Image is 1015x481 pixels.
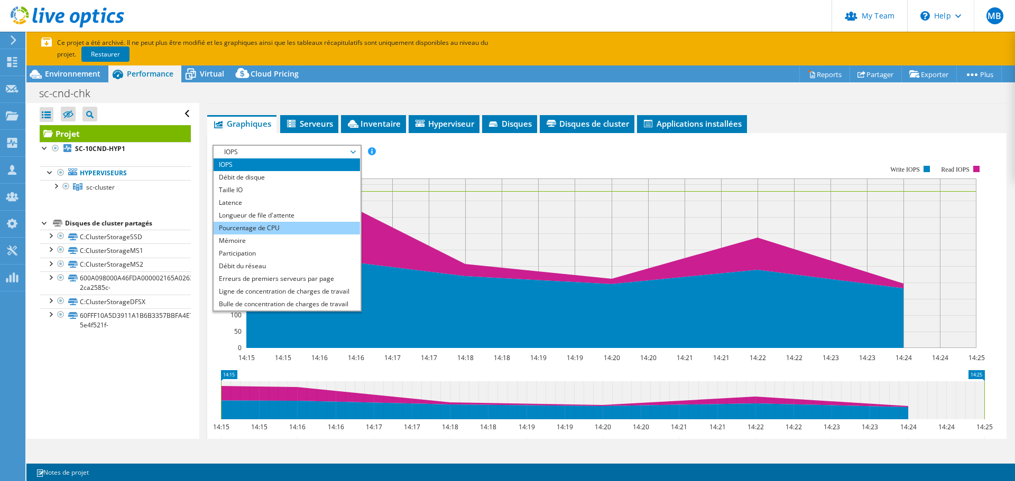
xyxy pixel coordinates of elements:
[567,353,583,362] text: 14:19
[29,466,96,479] a: Notes de projet
[40,295,191,308] a: C:ClusterStorageDFSX
[40,125,191,142] a: Projet
[348,353,364,362] text: 14:16
[40,243,191,257] a: C:ClusterStorageMS1
[786,422,802,431] text: 14:22
[251,69,299,79] span: Cloud Pricing
[40,271,191,295] a: 600A098000A46FDA000002165A0263BE-2ca2585c-
[457,353,474,362] text: 14:18
[65,217,191,230] div: Disques de cluster partagés
[289,422,306,431] text: 14:16
[557,422,573,431] text: 14:19
[932,353,948,362] text: 14:24
[275,353,291,362] text: 14:15
[214,272,360,285] li: Erreurs de premiers serveurs par page
[900,422,917,431] text: 14:24
[214,222,360,234] li: Pourcentage de CPU
[530,353,547,362] text: 14:19
[213,118,271,129] span: Graphiques
[86,183,115,192] span: sc-cluster
[384,353,401,362] text: 14:17
[41,37,559,60] p: Ce projet a été archivé. Il ne peut plus être modifié et les graphiques ainsi que les tableaux ré...
[480,422,496,431] text: 14:18
[40,230,191,243] a: C:ClusterStorageSSD
[285,118,333,129] span: Serveurs
[40,258,191,271] a: C:ClusterStorageMS2
[494,353,510,362] text: 14:18
[748,422,764,431] text: 14:22
[34,88,107,99] h1: sc-cnd-chk
[986,7,1003,24] span: MB
[214,158,360,171] li: IOPS
[604,353,620,362] text: 14:20
[214,285,360,298] li: Ligne de concentration de charges de travail
[214,209,360,222] li: Longueur de file d'attente
[901,66,957,82] a: Exporter
[251,422,267,431] text: 14:15
[328,422,344,431] text: 14:16
[850,66,902,82] a: Partager
[442,422,458,431] text: 14:18
[750,353,766,362] text: 14:22
[920,11,930,21] svg: \n
[234,327,242,336] text: 50
[896,353,912,362] text: 14:24
[709,422,726,431] text: 14:21
[642,118,742,129] span: Applications installées
[404,422,420,431] text: 14:17
[595,422,611,431] text: 14:20
[545,118,629,129] span: Disques de cluster
[40,166,191,180] a: Hyperviseurs
[346,118,401,129] span: Inventaire
[40,142,191,156] a: SC-10CND-HYP1
[238,343,242,352] text: 0
[956,66,1002,82] a: Plus
[214,247,360,260] li: Participation
[976,422,993,431] text: 14:25
[519,422,535,431] text: 14:19
[311,353,328,362] text: 14:16
[213,422,229,431] text: 14:15
[219,146,355,158] span: IOPS
[824,422,840,431] text: 14:23
[214,171,360,184] li: Débit de disque
[45,69,100,79] span: Environnement
[938,422,955,431] text: 14:24
[968,353,985,362] text: 14:25
[230,310,242,319] text: 100
[862,422,878,431] text: 14:23
[713,353,730,362] text: 14:21
[214,260,360,272] li: Débit du réseau
[214,184,360,196] li: Taille IO
[214,234,360,247] li: Mémoire
[238,353,255,362] text: 14:15
[40,308,191,332] a: 60FFF10A5D3911A1B6B3357BBFA4E779-5e4f521f-
[81,46,130,62] a: Restaurer
[786,353,802,362] text: 14:22
[859,353,875,362] text: 14:23
[799,66,850,82] a: Reports
[677,353,693,362] text: 14:21
[75,144,125,153] b: SC-10CND-HYP1
[414,118,474,129] span: Hyperviseur
[127,69,173,79] span: Performance
[823,353,839,362] text: 14:23
[671,422,687,431] text: 14:21
[366,422,382,431] text: 14:17
[640,353,657,362] text: 14:20
[200,69,224,79] span: Virtual
[40,180,191,194] a: sc-cluster
[214,298,360,310] li: Bulle de concentration de charges de travail
[633,422,649,431] text: 14:20
[214,196,360,209] li: Latence
[487,118,532,129] span: Disques
[890,166,920,173] text: Write IOPS
[942,166,970,173] text: Read IOPS
[421,353,437,362] text: 14:17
